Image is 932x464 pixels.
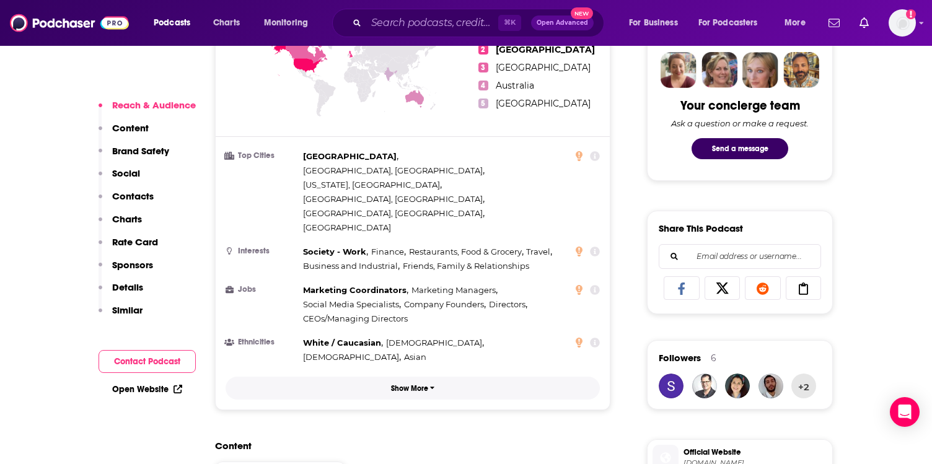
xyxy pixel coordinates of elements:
[496,98,591,109] span: [GEOGRAPHIC_DATA]
[705,276,741,300] a: Share on X/Twitter
[303,194,483,204] span: [GEOGRAPHIC_DATA], [GEOGRAPHIC_DATA]
[264,14,308,32] span: Monitoring
[303,247,366,256] span: Society - Work
[531,15,594,30] button: Open AdvancedNew
[303,259,400,273] span: ,
[112,145,169,157] p: Brand Safety
[659,352,701,364] span: Followers
[10,11,129,35] img: Podchaser - Follow, Share and Rate Podcasts
[226,377,600,400] button: Show More
[478,63,488,72] span: 3
[701,52,737,88] img: Barbara Profile
[303,192,485,206] span: ,
[661,52,697,88] img: Sydney Profile
[303,149,398,164] span: ,
[99,304,143,327] button: Similar
[791,374,816,398] button: +2
[112,259,153,271] p: Sponsors
[690,13,776,33] button: open menu
[537,20,588,26] span: Open Advanced
[620,13,693,33] button: open menu
[680,98,800,113] div: Your concierge team
[758,374,783,398] img: Quazi_16
[213,14,240,32] span: Charts
[226,247,298,255] h3: Interests
[526,247,550,256] span: Travel
[404,299,484,309] span: Company Founders
[489,297,527,312] span: ,
[344,9,616,37] div: Search podcasts, credits, & more...
[112,384,182,395] a: Open Website
[112,167,140,179] p: Social
[409,245,524,259] span: ,
[783,52,819,88] img: Jon Profile
[303,180,440,190] span: [US_STATE], [GEOGRAPHIC_DATA]
[303,222,391,232] span: [GEOGRAPHIC_DATA]
[404,352,426,362] span: Asian
[303,208,483,218] span: [GEOGRAPHIC_DATA], [GEOGRAPHIC_DATA]
[659,244,821,269] div: Search followers
[496,44,595,55] span: [GEOGRAPHIC_DATA]
[671,118,809,128] div: Ask a question or make a request.
[99,167,140,190] button: Social
[496,62,591,73] span: [GEOGRAPHIC_DATA]
[498,15,521,31] span: ⌘ K
[226,152,298,160] h3: Top Cities
[145,13,206,33] button: open menu
[303,151,397,161] span: [GEOGRAPHIC_DATA]
[692,374,717,398] img: rbelmar
[99,213,142,236] button: Charts
[99,281,143,304] button: Details
[99,190,154,213] button: Contacts
[112,304,143,316] p: Similar
[303,338,381,348] span: White / Caucasian
[112,281,143,293] p: Details
[669,245,811,268] input: Email address or username...
[824,12,845,33] a: Show notifications dropdown
[478,45,488,55] span: 2
[205,13,247,33] a: Charts
[303,297,401,312] span: ,
[906,9,916,19] svg: Add a profile image
[371,245,406,259] span: ,
[112,190,154,202] p: Contacts
[99,350,196,373] button: Contact Podcast
[366,13,498,33] input: Search podcasts, credits, & more...
[629,14,678,32] span: For Business
[745,276,781,300] a: Share on Reddit
[112,99,196,111] p: Reach & Audience
[112,122,149,134] p: Content
[99,99,196,122] button: Reach & Audience
[255,13,324,33] button: open menu
[99,259,153,282] button: Sponsors
[684,447,827,458] span: Official Website
[303,352,399,362] span: [DEMOGRAPHIC_DATA]
[889,9,916,37] span: Logged in as E_Looks
[776,13,821,33] button: open menu
[303,206,485,221] span: ,
[303,164,485,178] span: ,
[403,261,529,271] span: Friends, Family & Relationships
[725,374,750,398] img: lmparisyan
[226,338,298,346] h3: Ethnicities
[659,374,684,398] img: tallisromney
[154,14,190,32] span: Podcasts
[742,52,778,88] img: Jules Profile
[303,299,399,309] span: Social Media Specialists
[386,338,482,348] span: [DEMOGRAPHIC_DATA]
[371,247,404,256] span: Finance
[411,285,496,295] span: Marketing Managers
[526,245,552,259] span: ,
[303,283,408,297] span: ,
[303,165,483,175] span: [GEOGRAPHIC_DATA], [GEOGRAPHIC_DATA]
[571,7,593,19] span: New
[303,313,408,323] span: CEOs/Managing Directors
[692,138,788,159] button: Send a message
[99,122,149,145] button: Content
[215,440,600,452] h2: Content
[303,245,368,259] span: ,
[112,213,142,225] p: Charts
